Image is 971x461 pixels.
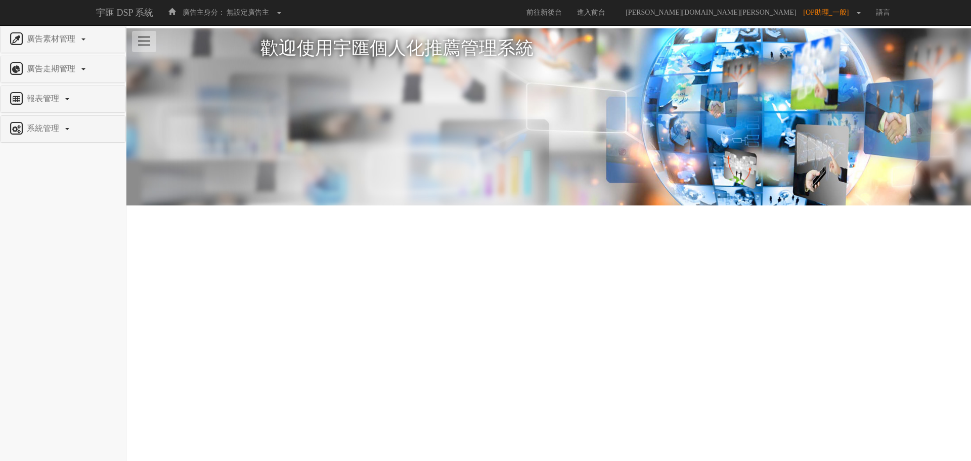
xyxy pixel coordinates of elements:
h1: 歡迎使用宇匯個人化推薦管理系統 [260,38,837,59]
a: 廣告素材管理 [8,31,118,48]
span: 廣告走期管理 [24,64,80,73]
span: 廣告素材管理 [24,34,80,43]
span: 無設定廣告主 [227,9,269,16]
a: 廣告走期管理 [8,61,118,77]
a: 報表管理 [8,91,118,107]
span: 報表管理 [24,94,64,103]
a: 系統管理 [8,121,118,137]
span: [OP助理_一般] [803,9,854,16]
span: [PERSON_NAME][DOMAIN_NAME][PERSON_NAME] [621,9,802,16]
span: 系統管理 [24,124,64,133]
span: 廣告主身分： [183,9,225,16]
